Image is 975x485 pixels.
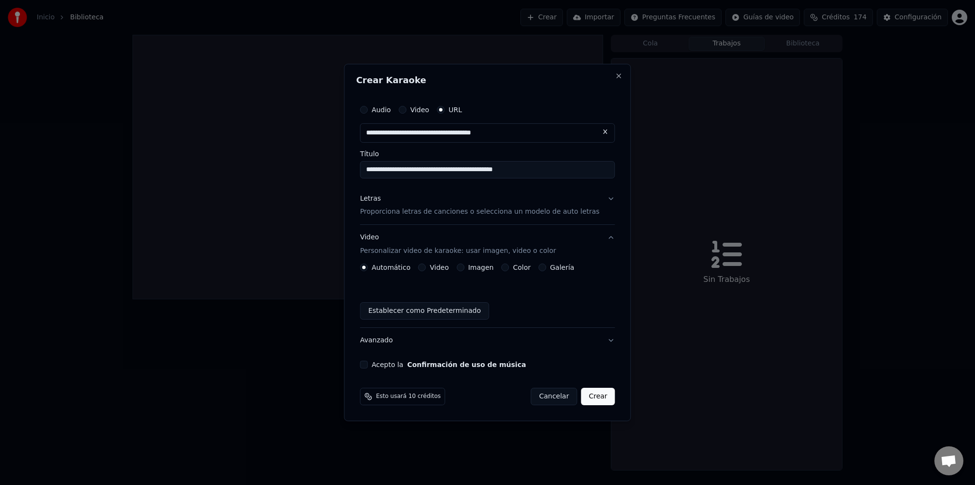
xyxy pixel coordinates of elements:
label: Color [513,264,531,271]
button: Cancelar [531,388,577,405]
p: Proporciona letras de canciones o selecciona un modelo de auto letras [360,207,599,217]
label: Video [430,264,449,271]
div: Video [360,233,556,256]
button: Acepto la [407,361,526,368]
span: Esto usará 10 créditos [376,393,441,400]
button: Establecer como Predeterminado [360,302,489,320]
label: Audio [371,106,391,113]
label: Acepto la [371,361,526,368]
h2: Crear Karaoke [356,76,619,85]
button: VideoPersonalizar video de karaoke: usar imagen, video o color [360,225,615,264]
div: Letras [360,194,381,204]
label: Título [360,150,615,157]
label: Imagen [468,264,494,271]
label: Automático [371,264,410,271]
button: Avanzado [360,328,615,353]
button: LetrasProporciona letras de canciones o selecciona un modelo de auto letras [360,186,615,225]
button: Crear [581,388,615,405]
label: Video [410,106,429,113]
label: URL [448,106,462,113]
p: Personalizar video de karaoke: usar imagen, video o color [360,246,556,256]
label: Galería [550,264,574,271]
div: VideoPersonalizar video de karaoke: usar imagen, video o color [360,264,615,327]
